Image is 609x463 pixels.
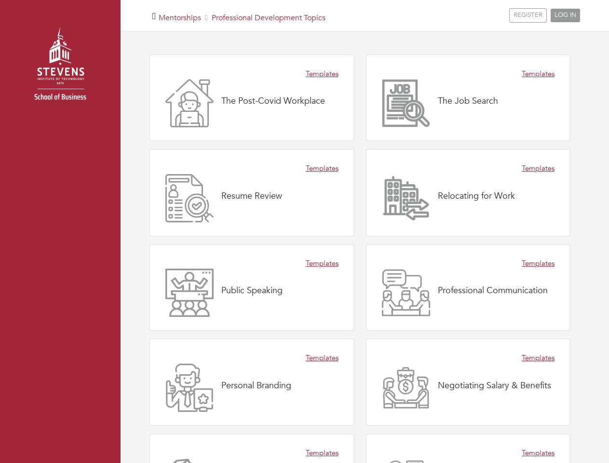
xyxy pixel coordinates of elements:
h4: The Post-Covid Workplace [221,96,325,107]
h4: The Job Search [438,96,498,107]
a: Professional Development Topics [212,13,325,23]
a: Templates [306,163,338,174]
h4: Personal Branding [221,381,291,391]
img: stevens_logo.png [10,17,111,118]
a: REGISTER [509,8,547,23]
h4: Relocating for Work [438,191,515,202]
a: Templates [522,448,555,459]
a: Templates [522,258,555,269]
a: Templates [522,68,555,80]
a: Templates [306,258,338,269]
a: LOG IN [551,9,580,22]
a: Mentorships [159,13,201,23]
h4: Resume Review [221,191,282,202]
a: Templates [522,163,555,174]
h4: Professional Communication [438,286,548,296]
a: Templates [522,353,555,364]
h4: Negotiating Salary & Benefits [438,381,551,391]
a: Templates [306,68,338,80]
h4: Public Speaking [221,286,283,296]
a: Templates [306,448,338,459]
a: Templates [306,353,338,364]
